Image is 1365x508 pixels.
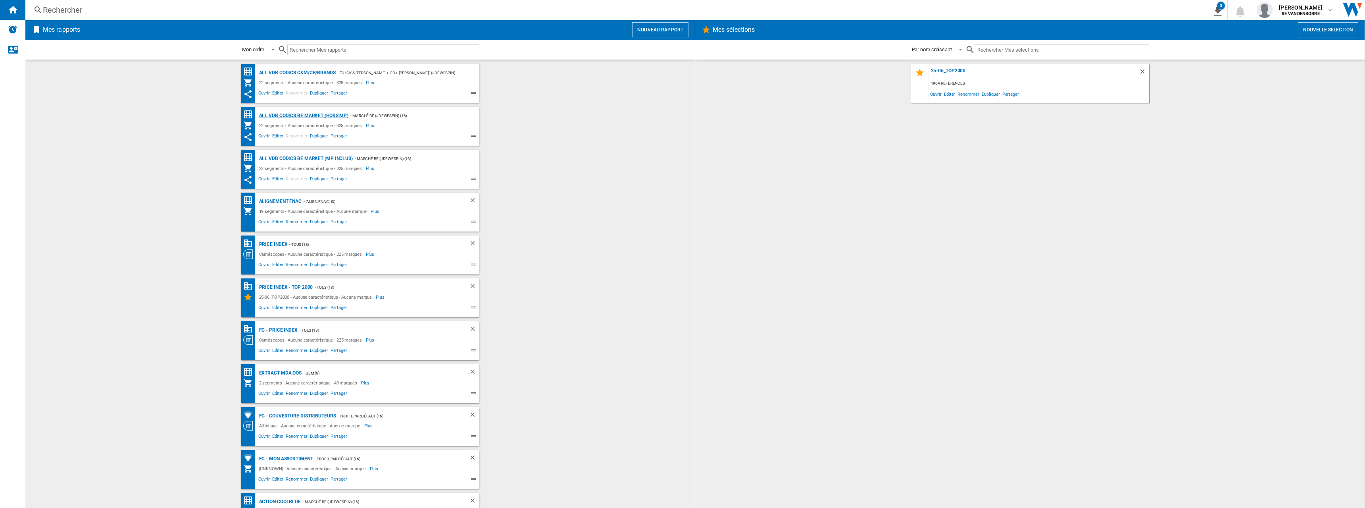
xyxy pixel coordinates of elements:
[257,249,366,259] div: Caméscopes - Aucune caractéristique - 225 marques
[329,218,348,228] span: Partager
[243,281,257,291] div: Base 100
[257,335,366,345] div: Caméscopes - Aucune caractéristique - 225 marques
[329,261,348,270] span: Partager
[43,4,1184,15] div: Rechercher
[243,464,257,473] div: Mon assortiment
[329,175,348,185] span: Partager
[257,368,302,378] div: Extract MDA OOS
[243,89,253,99] ng-md-icon: Ce rapport a été partagé avec vous
[309,390,329,399] span: Dupliquer
[929,68,1139,79] div: 25-06_TOP2000
[257,154,353,164] div: ALL VDB CODICS BE MARKET (MP inclus)
[285,218,308,228] span: Renommer
[336,411,453,421] div: - Profil par défaut (16)
[271,390,285,399] span: Editer
[271,433,285,442] span: Editer
[257,68,336,78] div: ALL VDB CODICS C&M/CB/BRANDS
[257,111,349,121] div: ALL VDB CODICS BE MARKET (hors MP)
[309,175,329,185] span: Dupliquer
[469,411,479,421] div: Supprimer
[243,195,257,205] div: Matrice des prix
[257,390,271,399] span: Ouvrir
[257,325,298,335] div: FC - PRICE INDEX
[257,78,366,87] div: 22 segments - Aucune caractéristique - 325 marques
[287,44,479,55] input: Rechercher Mes rapports
[257,89,271,99] span: Ouvrir
[243,324,257,334] div: Base 100
[329,390,348,399] span: Partager
[376,292,386,302] span: Plus
[309,304,329,313] span: Dupliquer
[41,22,82,37] h2: Mes rapports
[243,410,257,420] div: Couverture des distributeurs
[364,421,374,431] span: Plus
[257,164,366,173] div: 22 segments - Aucune caractéristique - 325 marques
[243,378,257,388] div: Mon assortiment
[302,197,453,207] div: - "Align Fnac" (3)
[329,304,348,313] span: Partager
[298,325,453,335] div: - TOUS (18)
[632,22,688,37] button: Nouveau rapport
[271,261,285,270] span: Editer
[271,175,285,185] span: Editer
[329,433,348,442] span: Partager
[1257,2,1273,18] img: profile.jpg
[271,132,285,142] span: Editer
[929,89,943,99] span: Ouvrir
[271,89,285,99] span: Editer
[348,111,463,121] div: - Marché BE (jdewespin) (16)
[469,282,479,292] div: Supprimer
[285,261,308,270] span: Renommer
[336,68,463,78] div: - "Click & [PERSON_NAME] + CB + [PERSON_NAME]" (jdewespin) (11)
[243,207,257,216] div: Mon assortiment
[943,89,956,99] span: Editer
[309,433,329,442] span: Dupliquer
[1217,2,1225,10] div: 3
[1298,22,1358,37] button: Nouvelle selection
[285,89,308,99] span: Renommer
[309,218,329,228] span: Dupliquer
[469,197,479,207] div: Supprimer
[257,207,371,216] div: 19 segments - Aucune caractéristique - Aucune marque
[285,175,308,185] span: Renommer
[912,46,952,52] div: Par nom croissant
[469,454,479,464] div: Supprimer
[271,218,285,228] span: Editer
[309,261,329,270] span: Dupliquer
[243,164,257,173] div: Mon assortiment
[285,475,308,485] span: Renommer
[285,304,308,313] span: Renommer
[1001,89,1020,99] span: Partager
[309,89,329,99] span: Dupliquer
[257,175,271,185] span: Ouvrir
[271,304,285,313] span: Editer
[243,453,257,463] div: Couverture des distributeurs
[257,411,336,421] div: FC - Couverture distributeurs
[366,335,376,345] span: Plus
[243,421,257,431] div: Vision Catégorie
[243,110,257,120] div: Matrice des prix
[257,464,370,473] div: [UNKNOWN] - Aucune caractéristique - Aucune marque
[257,304,271,313] span: Ouvrir
[469,240,479,249] div: Supprimer
[287,240,453,249] div: - TOUS (18)
[285,347,308,356] span: Renommer
[257,218,271,228] span: Ouvrir
[371,207,381,216] span: Plus
[257,475,271,485] span: Ouvrir
[271,347,285,356] span: Editer
[469,368,479,378] div: Supprimer
[271,475,285,485] span: Editer
[257,421,364,431] div: Affichage - Aucune caractéristique - Aucune marque
[353,154,463,164] div: - Marché BE (jdewespin) (16)
[1139,68,1149,79] div: Supprimer
[329,475,348,485] span: Partager
[329,347,348,356] span: Partager
[711,22,756,37] h2: Mes sélections
[243,153,257,162] div: Matrice des prix
[366,249,376,259] span: Plus
[243,496,257,506] div: Matrice des prix
[242,46,264,52] div: Mon ordre
[980,89,1001,99] span: Dupliquer
[257,378,361,388] div: 2 segments - Aucune caractéristique - 49 marques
